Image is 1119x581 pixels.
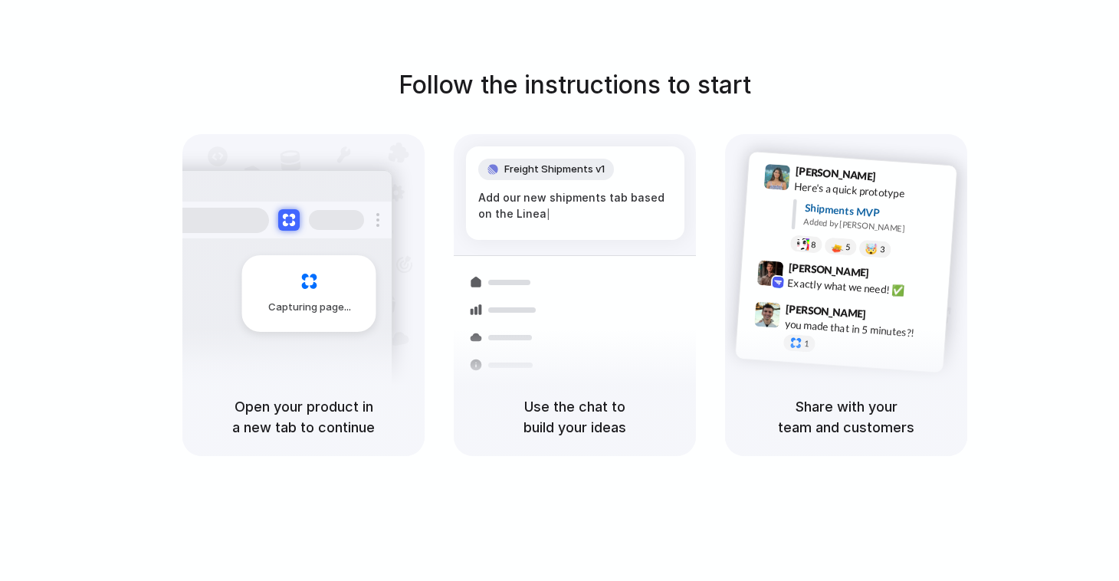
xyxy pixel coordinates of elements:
[472,396,678,438] h5: Use the chat to build your ideas
[865,243,878,254] div: 🤯
[478,189,672,222] div: Add our new shipments tab based on the Linea
[795,162,876,185] span: [PERSON_NAME]
[804,200,946,225] div: Shipments MVP
[803,215,944,238] div: Added by [PERSON_NAME]
[871,307,902,326] span: 9:47 AM
[804,340,809,348] span: 1
[268,300,353,315] span: Capturing page
[784,316,937,342] div: you made that in 5 minutes?!
[788,259,869,281] span: [PERSON_NAME]
[881,170,912,189] span: 9:41 AM
[399,67,751,103] h1: Follow the instructions to start
[743,396,949,438] h5: Share with your team and customers
[786,300,867,323] span: [PERSON_NAME]
[880,245,885,254] span: 3
[845,243,851,251] span: 5
[546,208,550,220] span: |
[811,241,816,249] span: 8
[504,162,605,177] span: Freight Shipments v1
[874,266,905,284] span: 9:42 AM
[787,274,940,300] div: Exactly what we need! ✅
[794,179,947,205] div: Here's a quick prototype
[201,396,406,438] h5: Open your product in a new tab to continue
